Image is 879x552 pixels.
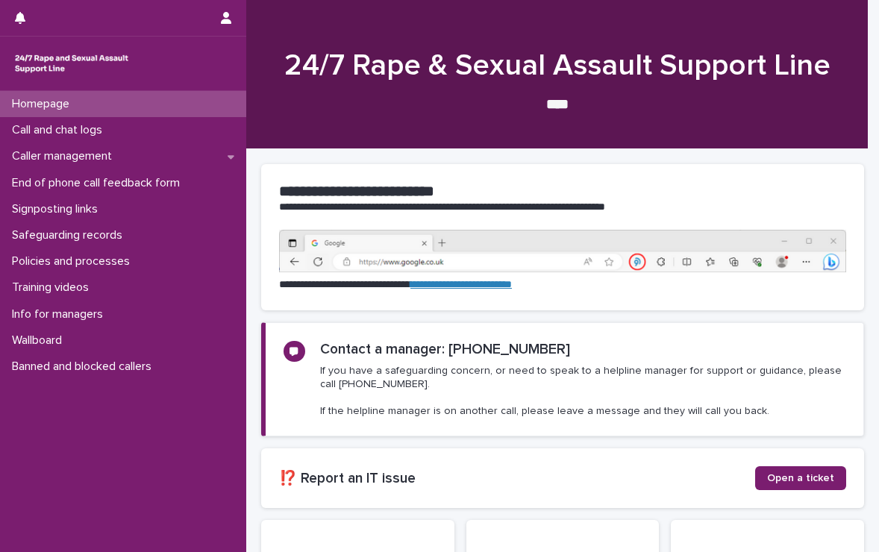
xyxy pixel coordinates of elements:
h1: 24/7 Rape & Sexual Assault Support Line [261,48,853,84]
p: Homepage [6,97,81,111]
p: Wallboard [6,333,74,348]
p: Training videos [6,280,101,295]
span: Open a ticket [767,473,834,483]
a: Open a ticket [755,466,846,490]
p: Signposting links [6,202,110,216]
p: End of phone call feedback form [6,176,192,190]
h2: ⁉️ Report an IT issue [279,470,755,487]
p: Policies and processes [6,254,142,269]
img: https%3A%2F%2Fcdn.document360.io%2F0deca9d6-0dac-4e56-9e8f-8d9979bfce0e%2FImages%2FDocumentation%... [279,230,846,272]
p: Call and chat logs [6,123,114,137]
p: Banned and blocked callers [6,360,163,374]
p: Info for managers [6,307,115,322]
h2: Contact a manager: [PHONE_NUMBER] [320,341,570,358]
p: Caller management [6,149,124,163]
p: If you have a safeguarding concern, or need to speak to a helpline manager for support or guidanc... [320,364,845,418]
img: rhQMoQhaT3yELyF149Cw [12,48,131,78]
p: Safeguarding records [6,228,134,242]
